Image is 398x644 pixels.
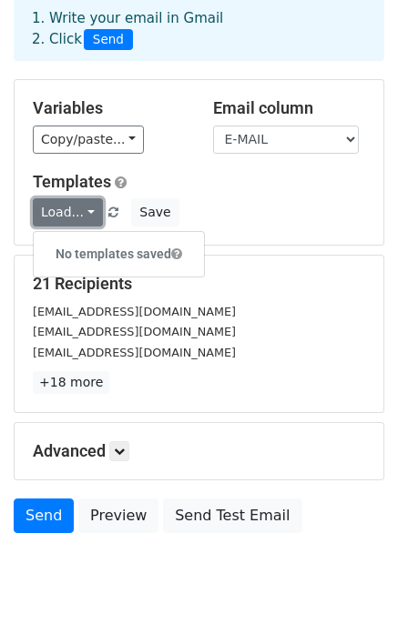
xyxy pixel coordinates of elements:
[33,325,236,338] small: [EMAIL_ADDRESS][DOMAIN_NAME]
[307,557,398,644] iframe: Chat Widget
[33,98,186,118] h5: Variables
[33,305,236,318] small: [EMAIL_ADDRESS][DOMAIN_NAME]
[213,98,366,118] h5: Email column
[33,371,109,394] a: +18 more
[18,8,380,50] div: 1. Write your email in Gmail 2. Click
[307,557,398,644] div: Widget de chat
[33,198,103,226] a: Load...
[33,274,365,294] h5: 21 Recipients
[33,441,365,461] h5: Advanced
[163,498,301,533] a: Send Test Email
[34,239,204,269] h6: No templates saved
[33,126,144,154] a: Copy/paste...
[33,346,236,359] small: [EMAIL_ADDRESS][DOMAIN_NAME]
[78,498,158,533] a: Preview
[131,198,179,226] button: Save
[84,29,133,51] span: Send
[14,498,74,533] a: Send
[33,172,111,191] a: Templates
